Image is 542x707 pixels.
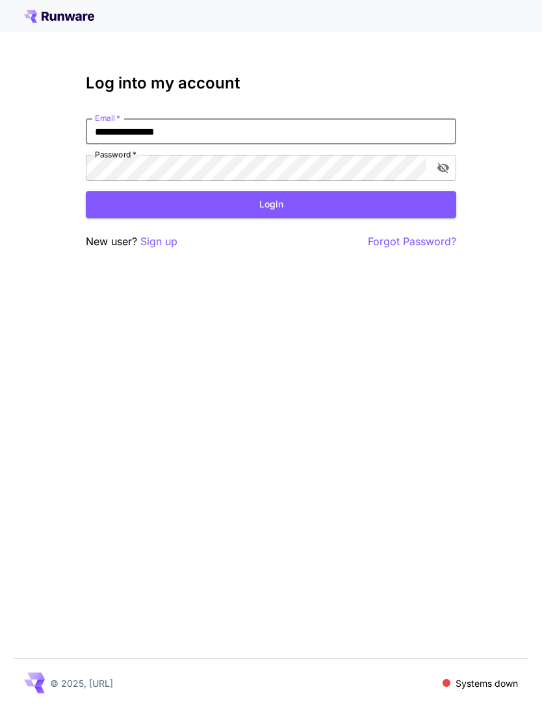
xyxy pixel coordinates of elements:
[86,233,177,250] p: New user?
[50,676,113,690] p: © 2025, [URL]
[86,74,456,92] h3: Log into my account
[95,149,136,160] label: Password
[456,676,518,690] p: Systems down
[432,156,455,180] button: toggle password visibility
[140,233,177,250] button: Sign up
[95,113,120,124] label: Email
[368,233,456,250] button: Forgot Password?
[86,191,456,218] button: Login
